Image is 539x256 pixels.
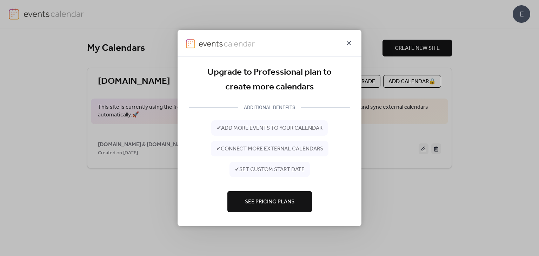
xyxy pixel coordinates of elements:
[199,39,255,48] img: logo-type
[217,124,322,133] span: ✔ add more events to your calendar
[238,103,301,112] div: ADDITIONAL BENEFITS
[186,39,195,48] img: logo-icon
[216,145,323,153] span: ✔ connect more external calendars
[245,198,294,206] span: See Pricing Plans
[235,166,305,174] span: ✔ set custom start date
[227,191,312,212] button: See Pricing Plans
[189,65,350,94] div: Upgrade to Professional plan to create more calendars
